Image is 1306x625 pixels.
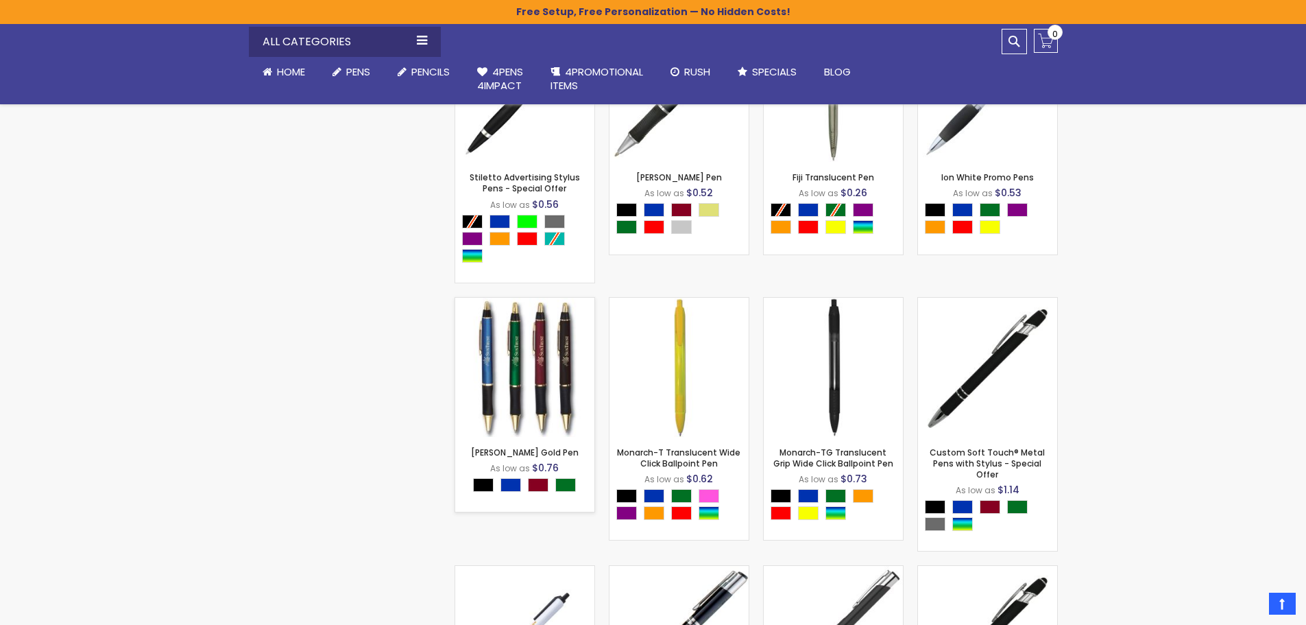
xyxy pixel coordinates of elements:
[825,220,846,234] div: Yellow
[952,220,973,234] div: Red
[671,220,692,234] div: Silver
[925,500,945,514] div: Black
[473,478,583,495] div: Select A Color
[980,220,1000,234] div: Yellow
[455,298,594,437] img: Barton Gold Pen
[1007,500,1028,514] div: Green
[799,473,838,485] span: As low as
[616,203,749,237] div: Select A Color
[1034,29,1058,53] a: 0
[793,172,874,183] a: Fiji Translucent Pen
[995,186,1021,200] span: $0.53
[771,489,903,523] div: Select A Color
[477,64,523,93] span: 4Pens 4impact
[551,64,643,93] span: 4PROMOTIONAL ITEMS
[918,565,1057,577] a: Custom Soft Touch® Metal Stylus Pens with Suede Pouch - 48 HR-Black
[752,64,797,79] span: Specials
[609,565,749,577] a: Earl Custom Gel Pen-Black
[953,187,993,199] span: As low as
[532,461,559,475] span: $0.76
[841,186,867,200] span: $0.26
[799,187,838,199] span: As low as
[319,57,384,87] a: Pens
[952,517,973,531] div: Assorted
[925,203,945,217] div: Black
[930,447,1045,480] a: Custom Soft Touch® Metal Pens with Stylus - Special Offer
[798,506,819,520] div: Yellow
[455,297,594,309] a: Barton Gold Pen
[463,57,537,102] a: 4Pens4impact
[764,297,903,309] a: Monarch-TG Translucent Grip Wide Click Ballpoint Pen-Black
[617,447,740,469] a: Monarch-T Translucent Wide Click Ballpoint Pen
[918,297,1057,309] a: Custom Soft Touch® Metal Pens with Stylus-Black
[671,506,692,520] div: Red
[500,478,521,492] div: Blue
[925,517,945,531] div: Grey
[532,198,559,211] span: $0.56
[925,220,945,234] div: Orange
[473,478,494,492] div: Black
[824,64,851,79] span: Blog
[555,478,576,492] div: Green
[724,57,810,87] a: Specials
[616,220,637,234] div: Green
[773,447,893,469] a: Monarch-TG Translucent Grip Wide Click Ballpoint Pen
[825,506,846,520] div: Assorted
[798,489,819,503] div: Blue
[671,203,692,217] div: Burgundy
[470,172,580,194] a: Stiletto Advertising Stylus Pens - Special Offer
[616,203,637,217] div: Black
[462,249,483,263] div: Assorted
[489,232,510,246] div: Orange
[684,64,710,79] span: Rush
[980,500,1000,514] div: Burgundy
[825,489,846,503] div: Green
[249,27,441,57] div: All Categories
[980,203,1000,217] div: Green
[771,220,791,234] div: Orange
[249,57,319,87] a: Home
[490,462,530,474] span: As low as
[644,187,684,199] span: As low as
[644,220,664,234] div: Red
[616,489,749,523] div: Select A Color
[764,298,903,437] img: Monarch-TG Translucent Grip Wide Click Ballpoint Pen-Black
[517,232,537,246] div: Red
[997,483,1019,497] span: $1.14
[471,447,579,458] a: [PERSON_NAME] Gold Pen
[671,489,692,503] div: Green
[764,565,903,577] a: Paragon Plus-Black
[528,478,548,492] div: Burgundy
[956,484,995,496] span: As low as
[841,472,867,486] span: $0.73
[925,500,1057,534] div: Select A Color
[609,297,749,309] a: Monarch-T Translucent Wide Click Ballpoint Pen-Yellow
[1007,203,1028,217] div: Purple
[699,506,719,520] div: Assorted
[455,565,594,577] a: Tri-Stic® RPET Eco-Friendly Recycled Pen-Black
[489,215,510,228] div: Blue
[686,186,713,200] span: $0.52
[1269,593,1296,615] a: Top
[462,215,594,266] div: Select A Color
[918,298,1057,437] img: Custom Soft Touch® Metal Pens with Stylus-Black
[771,506,791,520] div: Red
[810,57,864,87] a: Blog
[384,57,463,87] a: Pencils
[616,489,637,503] div: Black
[462,232,483,246] div: Purple
[644,506,664,520] div: Orange
[952,500,973,514] div: Blue
[853,220,873,234] div: Assorted
[644,473,684,485] span: As low as
[636,172,722,183] a: [PERSON_NAME] Pen
[853,489,873,503] div: Orange
[1052,27,1058,40] span: 0
[537,57,657,102] a: 4PROMOTIONALITEMS
[699,203,719,217] div: Gold
[616,506,637,520] div: Purple
[609,298,749,437] img: Monarch-T Translucent Wide Click Ballpoint Pen-Yellow
[686,472,713,486] span: $0.62
[644,489,664,503] div: Blue
[277,64,305,79] span: Home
